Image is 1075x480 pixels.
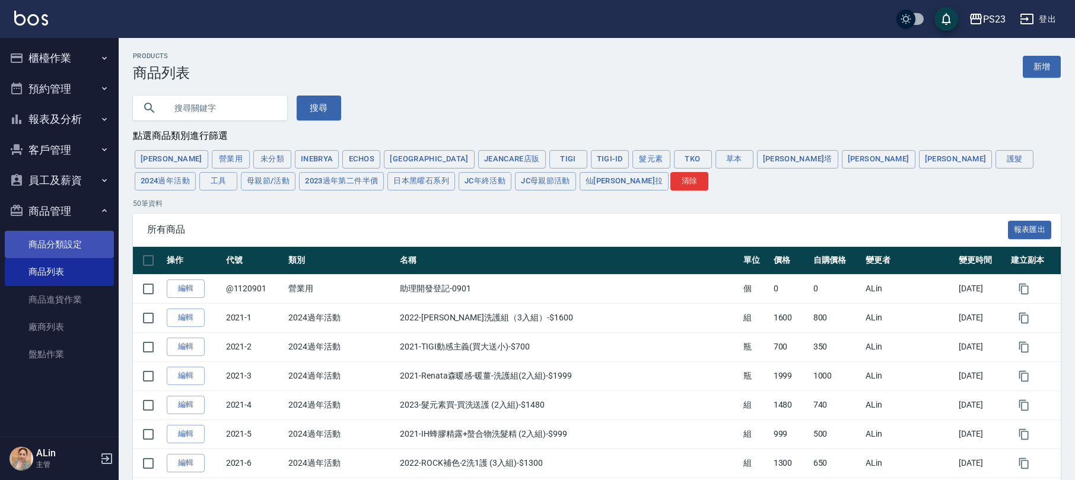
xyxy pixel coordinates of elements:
button: Inebrya [295,150,339,169]
td: [DATE] [956,419,1009,449]
td: 2024過年活動 [285,332,397,361]
td: 2021-IH蜂膠精露+螯合物洗髮精 (2入組)-$999 [397,419,740,449]
button: JeanCare店販 [478,150,546,169]
td: 個 [740,274,771,303]
button: 員工及薪資 [5,165,114,196]
td: 1999 [771,361,810,390]
th: 類別 [285,247,397,275]
div: PS23 [983,12,1006,27]
h5: ALin [36,447,97,459]
button: 報表及分析 [5,104,114,135]
a: 報表匯出 [1008,223,1052,234]
td: 800 [810,303,863,332]
td: 2024過年活動 [285,390,397,419]
a: 新增 [1023,56,1061,78]
button: 未分類 [253,150,291,169]
td: 2021-TIGI動感主義(買大送小)-$700 [397,332,740,361]
div: 點選商品類別進行篩選 [133,130,1061,142]
h3: 商品列表 [133,65,190,81]
td: 組 [740,419,771,449]
input: 搜尋關鍵字 [166,92,278,124]
td: 1480 [771,390,810,419]
a: 廠商列表 [5,313,114,341]
td: 2024過年活動 [285,449,397,478]
td: 350 [810,332,863,361]
td: 0 [810,274,863,303]
button: 清除 [670,172,708,190]
h2: Products [133,52,190,60]
button: JC母親節活動 [515,172,576,190]
button: 預約管理 [5,74,114,104]
th: 變更者 [863,247,956,275]
th: 單位 [740,247,771,275]
button: 護髮 [996,150,1033,169]
td: 999 [771,419,810,449]
td: ALin [863,303,956,332]
button: 登出 [1015,8,1061,30]
td: 740 [810,390,863,419]
button: 工具 [199,172,237,190]
button: 仙[PERSON_NAME]拉 [580,172,669,190]
th: 價格 [771,247,810,275]
td: ALin [863,361,956,390]
a: 編輯 [167,454,205,472]
td: 2021-3 [223,361,286,390]
td: [DATE] [956,361,1009,390]
td: 2024過年活動 [285,303,397,332]
button: 報表匯出 [1008,221,1052,239]
button: [PERSON_NAME] [135,150,208,169]
td: ALin [863,419,956,449]
td: 650 [810,449,863,478]
a: 編輯 [167,425,205,443]
button: 櫃檯作業 [5,43,114,74]
td: 0 [771,274,810,303]
button: TIGI [549,150,587,169]
td: 2021-5 [223,419,286,449]
button: 客戶管理 [5,135,114,166]
p: 50 筆資料 [133,198,1061,209]
td: ALin [863,332,956,361]
a: 編輯 [167,367,205,385]
button: 營業用 [212,150,250,169]
button: 2023過年第二件半價 [299,172,384,190]
button: [PERSON_NAME]塔 [757,150,838,169]
th: 建立副本 [1008,247,1061,275]
td: 瓶 [740,361,771,390]
a: 商品進貨作業 [5,286,114,313]
td: 2021-6 [223,449,286,478]
td: @1120901 [223,274,286,303]
a: 商品分類設定 [5,231,114,258]
td: ALin [863,390,956,419]
th: 自購價格 [810,247,863,275]
button: save [934,7,958,31]
th: 名稱 [397,247,740,275]
p: 主管 [36,459,97,470]
a: 編輯 [167,338,205,356]
td: [DATE] [956,390,1009,419]
td: 2021-Renata森暖感-暖薑-洗護組(2入組)-$1999 [397,361,740,390]
span: 所有商品 [147,224,1008,236]
img: Logo [14,11,48,26]
td: 瓶 [740,332,771,361]
button: JC年終活動 [459,172,511,190]
a: 商品列表 [5,258,114,285]
td: 1000 [810,361,863,390]
button: PS23 [964,7,1010,31]
td: ALin [863,274,956,303]
button: 母親節/活動 [241,172,295,190]
button: [PERSON_NAME] [919,150,993,169]
img: Person [9,447,33,471]
td: 700 [771,332,810,361]
button: [PERSON_NAME] [842,150,915,169]
button: TIGI-ID [591,150,629,169]
td: 2023-髮元素買-買洗送護 (2入組)-$1480 [397,390,740,419]
button: TKO [674,150,712,169]
td: 組 [740,449,771,478]
a: 盤點作業 [5,341,114,368]
th: 代號 [223,247,286,275]
td: [DATE] [956,332,1009,361]
button: [GEOGRAPHIC_DATA] [384,150,474,169]
td: 2022-ROCK補色-2洗1護 (3入組)-$1300 [397,449,740,478]
th: 變更時間 [956,247,1009,275]
button: Echos [342,150,380,169]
